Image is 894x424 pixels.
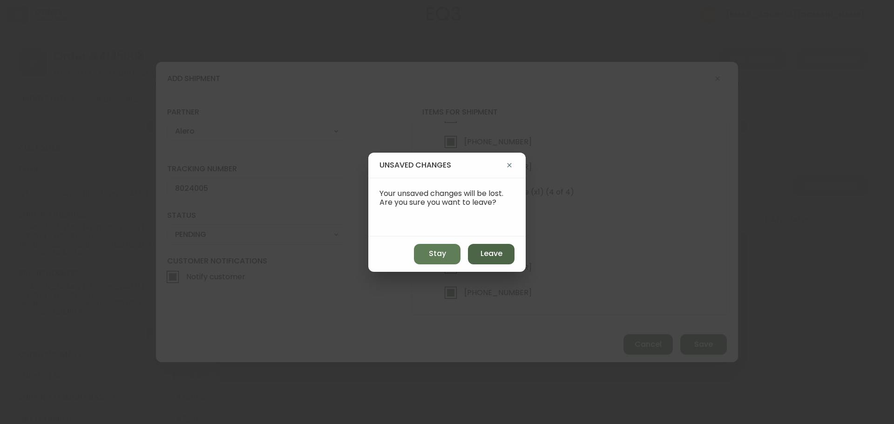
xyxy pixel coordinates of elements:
span: Stay [429,249,446,259]
button: Stay [414,244,461,264]
button: Leave [468,244,515,264]
h4: unsaved changes [379,160,504,170]
span: Your unsaved changes will be lost. Are you sure you want to leave? [379,188,503,208]
span: Leave [481,249,502,259]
